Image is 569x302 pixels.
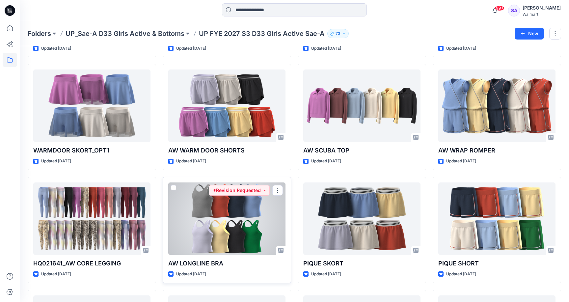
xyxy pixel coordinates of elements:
p: WARMDOOR SKORT_OPT1 [33,146,150,155]
p: PIQUE SKORT [303,259,420,268]
p: AW WRAP ROMPER [438,146,555,155]
a: UP_Sae-A D33 Girls Active & Bottoms [66,29,184,38]
p: AW WARM DOOR SHORTS [168,146,285,155]
a: Folders [28,29,51,38]
a: AW WARM DOOR SHORTS [168,69,285,142]
p: Updated [DATE] [176,271,206,278]
p: Updated [DATE] [176,45,206,52]
a: AW SCUBA TOP [303,69,420,142]
p: Updated [DATE] [176,158,206,165]
p: Updated [DATE] [446,271,476,278]
p: AW LONGLINE BRA [168,259,285,268]
p: PIQUE SHORT [438,259,555,268]
p: Updated [DATE] [311,158,341,165]
div: SA [508,5,520,16]
div: [PERSON_NAME] [523,4,561,12]
p: 73 [336,30,340,37]
span: 99+ [495,6,504,11]
a: HQ021641_AW CORE LEGGING [33,182,150,255]
a: PIQUE SHORT [438,182,555,255]
button: 73 [327,29,349,38]
p: Updated [DATE] [311,45,341,52]
p: Updated [DATE] [41,158,71,165]
p: Updated [DATE] [41,271,71,278]
a: AW WRAP ROMPER [438,69,555,142]
a: AW LONGLINE BRA [168,182,285,255]
div: Walmart [523,12,561,17]
p: Updated [DATE] [446,158,476,165]
p: Updated [DATE] [311,271,341,278]
a: WARMDOOR SKORT_OPT1 [33,69,150,142]
button: New [515,28,544,40]
p: Updated [DATE] [446,45,476,52]
p: HQ021641_AW CORE LEGGING [33,259,150,268]
a: PIQUE SKORT [303,182,420,255]
p: AW SCUBA TOP [303,146,420,155]
p: Updated [DATE] [41,45,71,52]
p: UP FYE 2027 S3 D33 Girls Active Sae-A [199,29,325,38]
